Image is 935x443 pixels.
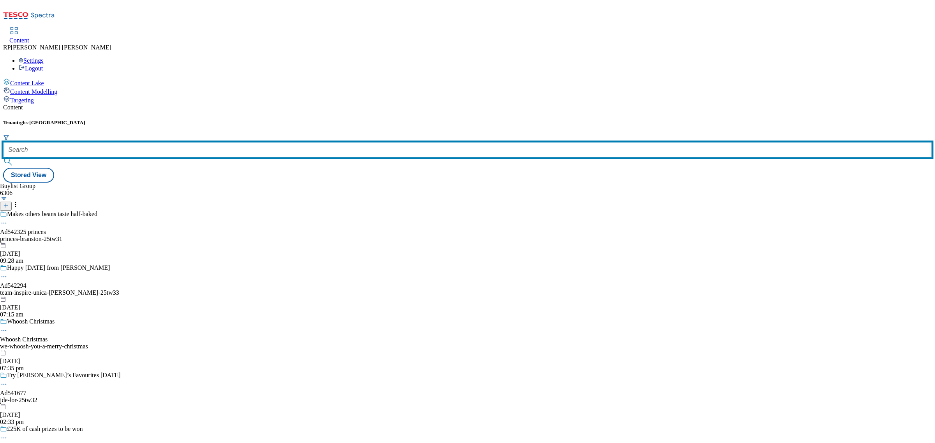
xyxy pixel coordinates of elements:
[9,37,29,44] span: Content
[3,104,932,111] div: Content
[7,318,55,325] div: Whoosh Christmas
[11,44,111,51] span: [PERSON_NAME] [PERSON_NAME]
[20,120,85,125] span: ghs-[GEOGRAPHIC_DATA]
[3,44,11,51] span: RP
[7,264,110,271] div: Happy [DATE] from [PERSON_NAME]
[10,88,57,95] span: Content Modelling
[3,168,54,183] button: Stored View
[10,80,44,86] span: Content Lake
[3,120,932,126] h5: Tenant:
[3,87,932,95] a: Content Modelling
[3,142,932,158] input: Search
[9,28,29,44] a: Content
[19,65,43,72] a: Logout
[3,78,932,87] a: Content Lake
[7,425,83,432] div: £25K of cash prizes to be won
[7,372,120,379] div: Try [PERSON_NAME]’s Favourites [DATE]
[3,134,9,141] svg: Search Filters
[10,97,34,104] span: Targeting
[19,57,44,64] a: Settings
[7,211,97,218] div: Makes others beans taste half-baked
[3,95,932,104] a: Targeting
